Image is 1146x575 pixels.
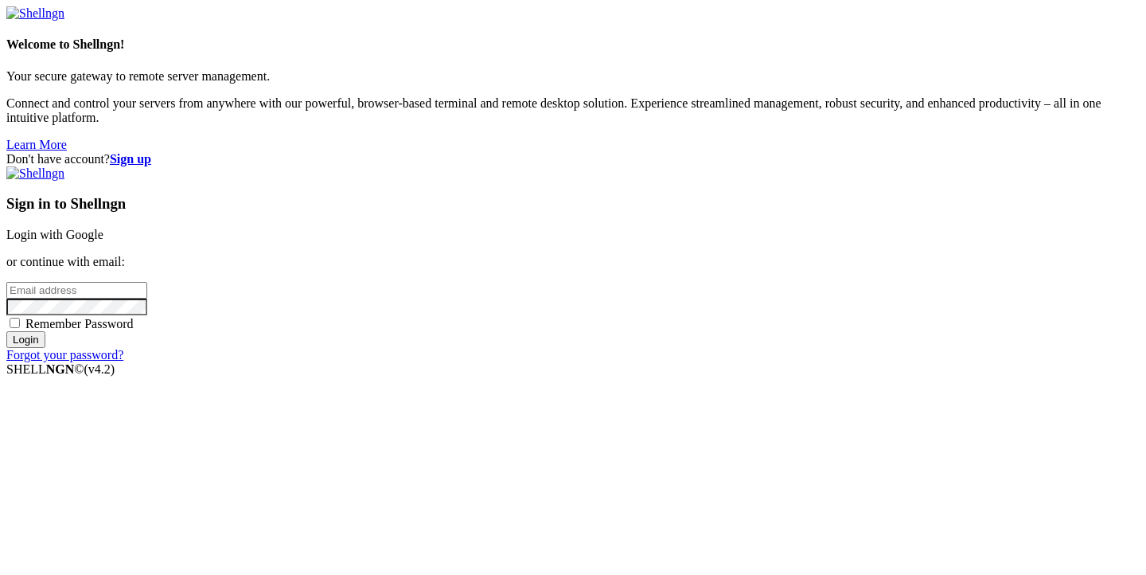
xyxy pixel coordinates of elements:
input: Email address [6,282,147,299]
p: or continue with email: [6,255,1140,269]
h3: Sign in to Shellngn [6,195,1140,213]
h4: Welcome to Shellngn! [6,37,1140,52]
input: Remember Password [10,318,20,328]
b: NGN [46,362,75,376]
span: SHELL © [6,362,115,376]
a: Forgot your password? [6,348,123,362]
span: 4.2.0 [84,362,115,376]
p: Connect and control your servers from anywhere with our powerful, browser-based terminal and remo... [6,96,1140,125]
div: Don't have account? [6,152,1140,166]
img: Shellngn [6,6,64,21]
a: Sign up [110,152,151,166]
p: Your secure gateway to remote server management. [6,69,1140,84]
a: Login with Google [6,228,103,241]
a: Learn More [6,138,67,151]
img: Shellngn [6,166,64,181]
input: Login [6,331,45,348]
span: Remember Password [25,317,134,331]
